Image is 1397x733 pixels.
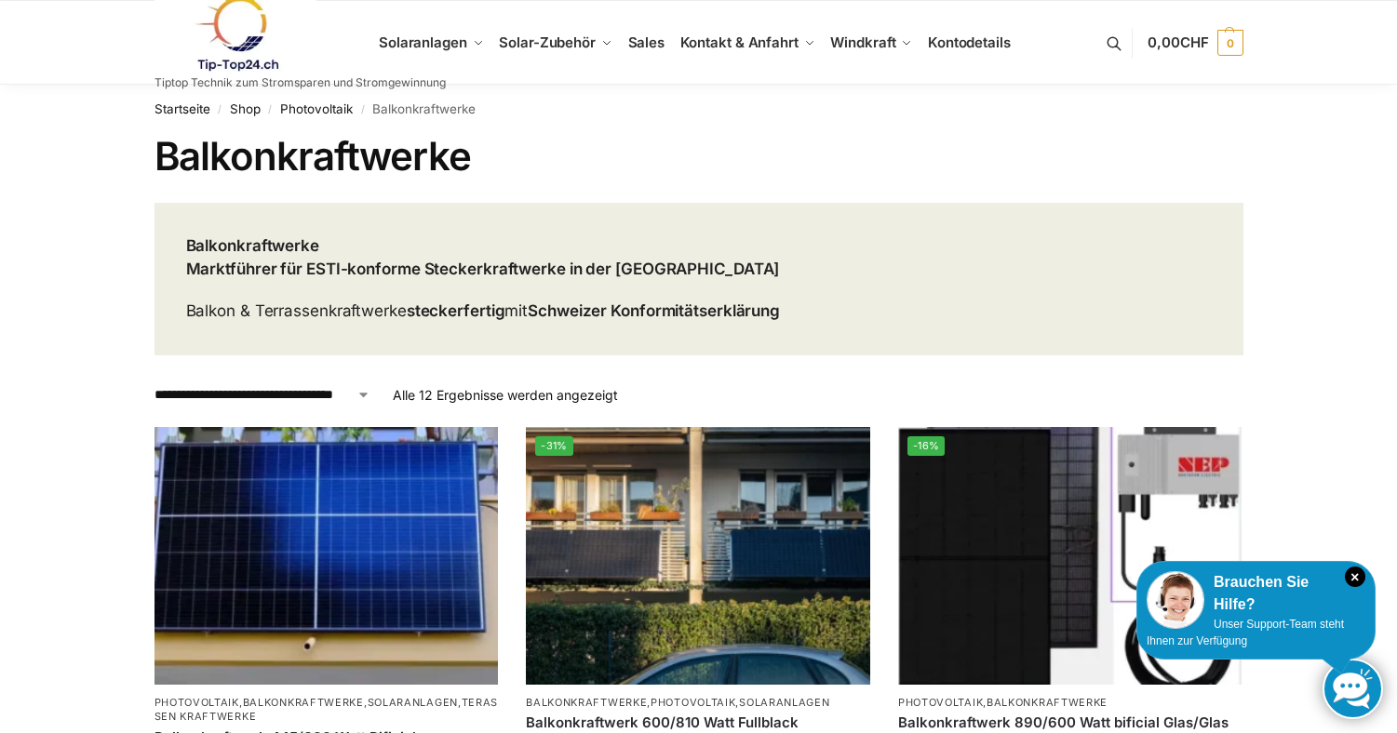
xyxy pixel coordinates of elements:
span: Unser Support-Team steht Ihnen zur Verfügung [1147,618,1344,647]
a: Solaranlagen [368,696,458,709]
a: Photovoltaik [280,101,353,116]
span: Kontakt & Anfahrt [680,33,799,51]
a: -16%Bificiales Hochleistungsmodul [898,427,1243,685]
a: Terassen Kraftwerke [154,696,499,723]
p: , , [526,696,870,710]
a: Windkraft [823,1,920,85]
a: Photovoltaik [154,696,239,709]
strong: Schweizer Konformitätserklärung [528,301,780,320]
img: Solaranlage für den kleinen Balkon [154,427,499,685]
p: Alle 12 Ergebnisse werden angezeigt [393,385,618,405]
span: Sales [628,33,665,51]
a: Kontakt & Anfahrt [672,1,823,85]
select: Shop-Reihenfolge [154,385,370,405]
a: Sales [620,1,672,85]
p: Tiptop Technik zum Stromsparen und Stromgewinnung [154,77,446,88]
nav: Breadcrumb [154,85,1243,133]
a: Balkonkraftwerke [243,696,364,709]
a: Kontodetails [920,1,1018,85]
strong: steckerfertig [407,301,505,320]
span: Solar-Zubehör [499,33,596,51]
p: , , , [154,696,499,725]
img: 2 Balkonkraftwerke [526,427,870,685]
a: Balkonkraftwerk 600/810 Watt Fullblack [526,713,870,732]
a: Balkonkraftwerk 890/600 Watt bificial Glas/Glas [898,713,1243,732]
a: Balkonkraftwerke [526,696,647,709]
img: Bificiales Hochleistungsmodul [898,427,1243,685]
a: -31%2 Balkonkraftwerke [526,427,870,685]
span: / [353,102,372,117]
i: Schließen [1345,566,1365,587]
a: 0,00CHF 0 [1148,15,1243,71]
span: CHF [1180,33,1209,51]
span: 0,00 [1148,33,1208,51]
strong: Balkonkraftwerke [186,236,319,255]
a: Startseite [154,101,210,116]
span: 0 [1217,30,1243,56]
a: Shop [230,101,261,116]
a: Photovoltaik [898,696,983,709]
p: , [898,696,1243,710]
span: Solaranlagen [379,33,467,51]
span: Windkraft [830,33,895,51]
span: / [261,102,280,117]
div: Brauchen Sie Hilfe? [1147,571,1365,616]
span: / [210,102,230,117]
a: Photovoltaik [651,696,735,709]
strong: Marktführer für ESTI-konforme Steckerkraftwerke in der [GEOGRAPHIC_DATA] [186,260,780,278]
a: Solaranlagen [739,696,829,709]
h1: Balkonkraftwerke [154,133,1243,180]
a: Solar-Zubehör [491,1,620,85]
span: Kontodetails [928,33,1011,51]
p: Balkon & Terrassenkraftwerke mit [186,300,781,324]
a: Balkonkraftwerke [987,696,1108,709]
img: Customer service [1147,571,1204,629]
